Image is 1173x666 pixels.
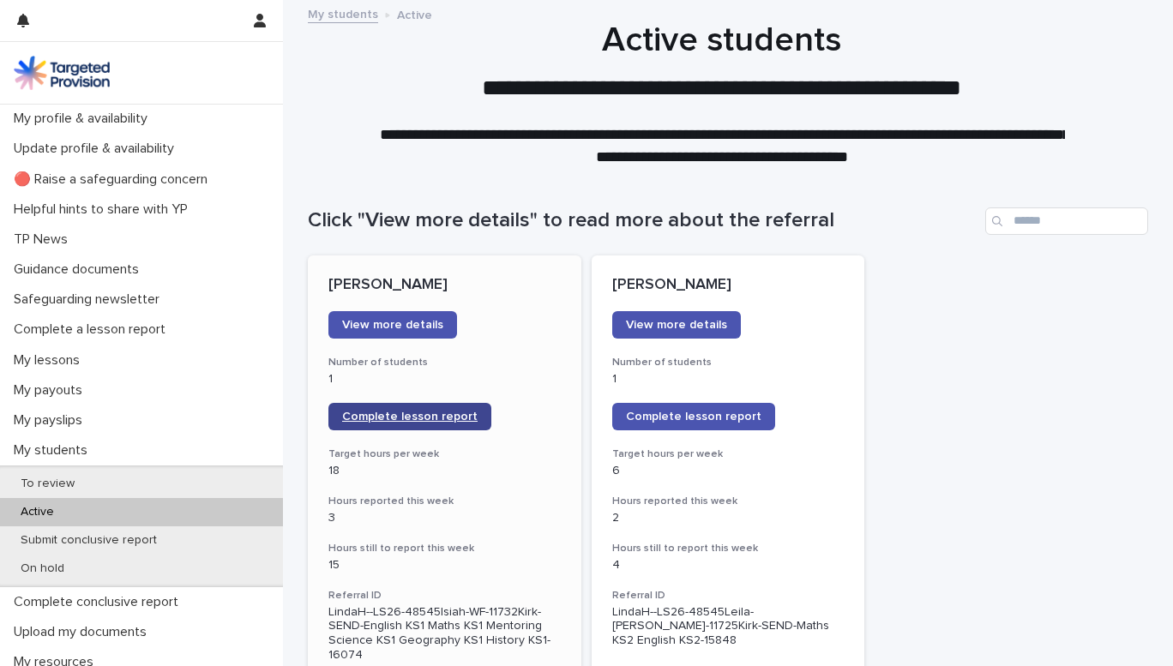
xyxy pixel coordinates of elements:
p: 2 [612,511,845,525]
p: To review [7,477,88,491]
h3: Referral ID [612,589,845,603]
a: My students [308,3,378,23]
p: [PERSON_NAME] [328,276,561,295]
p: TP News [7,231,81,248]
a: Complete lesson report [328,403,491,430]
p: [PERSON_NAME] [612,276,845,295]
input: Search [985,207,1148,235]
p: My payslips [7,412,96,429]
p: Helpful hints to share with YP [7,201,202,218]
p: My profile & availability [7,111,161,127]
p: Complete conclusive report [7,594,192,610]
span: Complete lesson report [342,411,478,423]
h3: Hours still to report this week [612,542,845,555]
p: Guidance documents [7,261,153,278]
h3: Hours still to report this week [328,542,561,555]
p: LindaH--LS26-48545Isiah-WF-11732Kirk-SEND-English KS1 Maths KS1 Mentoring Science KS1 Geography K... [328,605,561,663]
p: Upload my documents [7,624,160,640]
h1: Active students [302,20,1142,61]
h3: Target hours per week [328,447,561,461]
p: Safeguarding newsletter [7,291,173,308]
p: 1 [328,372,561,387]
p: On hold [7,561,78,576]
h3: Target hours per week [612,447,845,461]
h3: Referral ID [328,589,561,603]
img: M5nRWzHhSzIhMunXDL62 [14,56,110,90]
p: My students [7,442,101,459]
p: My lessons [7,352,93,369]
a: View more details [612,311,741,339]
p: Active [397,4,432,23]
p: Update profile & availability [7,141,188,157]
span: View more details [626,319,727,331]
h1: Click "View more details" to read more about the referral [308,208,978,233]
h3: Number of students [328,356,561,369]
h3: Number of students [612,356,845,369]
a: Complete lesson report [612,403,775,430]
p: 4 [612,558,845,573]
p: 1 [612,372,845,387]
p: 6 [612,464,845,478]
p: 3 [328,511,561,525]
h3: Hours reported this week [612,495,845,508]
p: Active [7,505,68,519]
h3: Hours reported this week [328,495,561,508]
p: 15 [328,558,561,573]
p: Submit conclusive report [7,533,171,548]
p: 🔴 Raise a safeguarding concern [7,171,221,188]
span: Complete lesson report [626,411,761,423]
p: 18 [328,464,561,478]
a: View more details [328,311,457,339]
p: LindaH--LS26-48545Leila-[PERSON_NAME]-11725Kirk-SEND-Maths KS2 English KS2-15848 [612,605,845,648]
p: Complete a lesson report [7,321,179,338]
span: View more details [342,319,443,331]
p: My payouts [7,382,96,399]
